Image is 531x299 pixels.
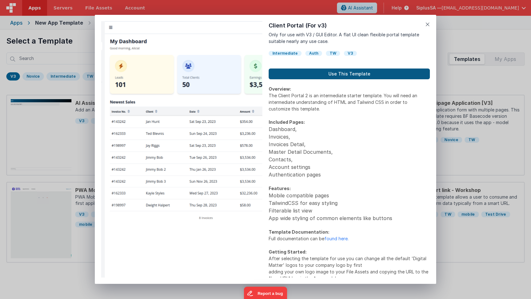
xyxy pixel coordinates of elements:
a: found here. [324,236,349,241]
li: Mobile compatible pages [269,192,430,199]
h1: Client Portal (For v3) [269,21,430,30]
li: Authentication pages [269,171,430,178]
div: Auth [305,51,322,56]
div: Intermediate [269,51,302,56]
strong: Included Pages: [269,119,305,125]
li: Invoices, [269,133,430,141]
p: adding your own logo image to your File Assets and copying the URL to the "logoURL" key in the Ap... [269,268,430,282]
li: Master Detail Documents, [269,148,430,156]
strong: Template Documentation: [269,229,329,235]
strong: Overview: [269,86,291,92]
li: TailwindCSS for easy styling [269,199,430,207]
button: Use This Template [269,69,430,79]
div: TW [326,51,340,56]
div: V3 [344,51,357,56]
li: Account settings [269,163,430,171]
p: The Client Portal 2 is an intermediate starter template. You will need an intermediate understand... [269,92,430,112]
li: App wide styling of common elements like buttons [269,214,430,222]
li: Contacts, [269,156,430,163]
li: Filterable list view [269,207,430,214]
li: Invoices Detail, [269,141,430,148]
p: Only for use with V3 / GUI Editor. A flat UI clean flexible portal template suitable nearly any u... [269,31,430,45]
strong: Getting Started: [269,249,307,254]
p: Full documentation can be [269,235,430,242]
strong: Features: [269,186,291,191]
p: After selecting the template for use you can change all the default 'Digital Matter' logos to you... [269,255,430,268]
li: Dashboard, [269,125,430,133]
